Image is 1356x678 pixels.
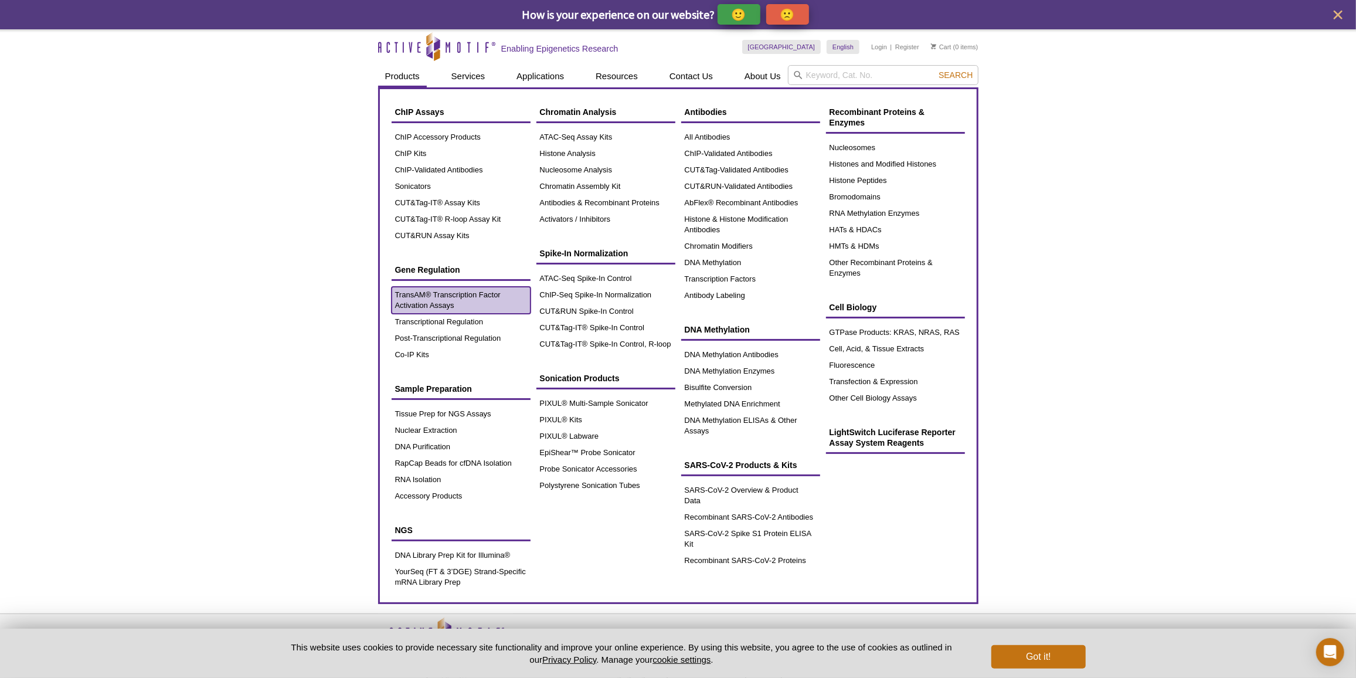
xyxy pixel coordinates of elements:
[509,65,571,87] a: Applications
[681,129,820,145] a: All Antibodies
[681,255,820,271] a: DNA Methylation
[681,211,820,238] a: Histone & Histone Modification Antibodies
[685,325,750,334] span: DNA Methylation
[1331,8,1345,22] button: close
[392,439,531,455] a: DNA Purification
[392,564,531,591] a: YourSeq (FT & 3’DGE) Strand-Specific mRNA Library Prep
[395,526,413,535] span: NGS
[536,303,675,320] a: CUT&RUN Spike-In Control
[681,482,820,509] a: SARS-CoV-2 Overview & Product Data
[871,43,887,51] a: Login
[392,422,531,439] a: Nuclear Extraction
[826,140,965,156] a: Nucleosomes
[536,367,675,389] a: Sonication Products
[392,228,531,244] a: CUT&RUN Assay Kits
[392,519,531,541] a: NGS
[540,107,617,117] span: Chromatin Analysis
[681,178,820,195] a: CUT&RUN-Validated Antibodies
[935,70,976,80] button: Search
[1316,638,1344,666] div: Open Intercom Messenger
[378,65,427,87] a: Products
[392,472,531,488] a: RNA Isolation
[392,129,531,145] a: ChIP Accessory Products
[830,107,925,127] span: Recombinant Proteins & Enzymes
[536,336,675,352] a: CUT&Tag-IT® Spike-In Control, R-loop
[826,189,965,205] a: Bromodomains
[681,454,820,476] a: SARS-CoV-2 Products & Kits
[681,318,820,341] a: DNA Methylation
[685,107,727,117] span: Antibodies
[681,347,820,363] a: DNA Methylation Antibodies
[742,40,821,54] a: [GEOGRAPHIC_DATA]
[536,270,675,287] a: ATAC-Seq Spike-In Control
[395,384,473,394] span: Sample Preparation
[395,265,460,274] span: Gene Regulation
[536,145,675,162] a: Histone Analysis
[392,378,531,400] a: Sample Preparation
[681,509,820,526] a: Recombinant SARS-CoV-2 Antibodies
[826,101,965,134] a: Recombinant Proteins & Enzymes
[444,65,492,87] a: Services
[392,547,531,564] a: DNA Library Prep Kit for Illumina®
[732,7,746,22] p: 🙂
[991,645,1085,669] button: Got it!
[392,347,531,363] a: Co-IP Kits
[681,195,820,211] a: AbFlex® Recombinant Antibodies
[536,195,675,211] a: Antibodies & Recombinant Proteins
[536,395,675,412] a: PIXUL® Multi-Sample Sonicator
[931,43,951,51] a: Cart
[826,255,965,282] a: Other Recombinant Proteins & Enzymes
[395,107,444,117] span: ChIP Assays
[542,655,596,665] a: Privacy Policy
[780,7,795,22] p: 🙁
[826,238,965,255] a: HMTs & HDMs
[392,314,531,330] a: Transcriptional Regulation
[681,145,820,162] a: ChIP-Validated Antibodies
[681,412,820,439] a: DNA Methylation ELISAs & Other Assays
[392,162,531,178] a: ChIP-Validated Antibodies
[681,238,820,255] a: Chromatin Modifiers
[931,43,936,49] img: Your Cart
[536,428,675,445] a: PIXUL® Labware
[536,162,675,178] a: Nucleosome Analysis
[685,460,797,470] span: SARS-CoV-2 Products & Kits
[392,101,531,123] a: ChIP Assays
[662,65,720,87] a: Contact Us
[681,162,820,178] a: CUT&Tag-Validated Antibodies
[540,374,620,383] span: Sonication Products
[681,287,820,304] a: Antibody Labeling
[392,455,531,472] a: RapCap Beads for cfDNA Isolation
[536,101,675,123] a: Chromatin Analysis
[681,396,820,412] a: Methylated DNA Enrichment
[738,65,788,87] a: About Us
[536,445,675,461] a: EpiShear™ Probe Sonicator
[536,287,675,303] a: ChIP-Seq Spike-In Normalization
[830,303,877,312] span: Cell Biology
[589,65,645,87] a: Resources
[536,178,675,195] a: Chromatin Assembly Kit
[830,428,956,448] span: LightSwitch Luciferase Reporter Assay System Reagents
[826,357,965,374] a: Fluorescence
[540,249,628,258] span: Spike-In Normalization
[826,421,965,454] a: LightSwitch Luciferase Reporter Assay System Reagents
[522,7,715,22] span: How is your experience on our website?
[392,488,531,504] a: Accessory Products
[826,222,965,238] a: HATs & HDACs
[827,40,859,54] a: English
[826,172,965,189] a: Histone Peptides
[501,43,618,54] h2: Enabling Epigenetics Research
[826,374,965,390] a: Transfection & Expression
[931,40,978,54] li: (0 items)
[681,101,820,123] a: Antibodies
[378,614,513,662] img: Active Motif,
[891,40,892,54] li: |
[392,195,531,211] a: CUT&Tag-IT® Assay Kits
[392,178,531,195] a: Sonicators
[681,379,820,396] a: Bisulfite Conversion
[681,271,820,287] a: Transcription Factors
[536,129,675,145] a: ATAC-Seq Assay Kits
[826,296,965,318] a: Cell Biology
[392,406,531,422] a: Tissue Prep for NGS Assays
[681,363,820,379] a: DNA Methylation Enzymes
[652,655,711,665] button: cookie settings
